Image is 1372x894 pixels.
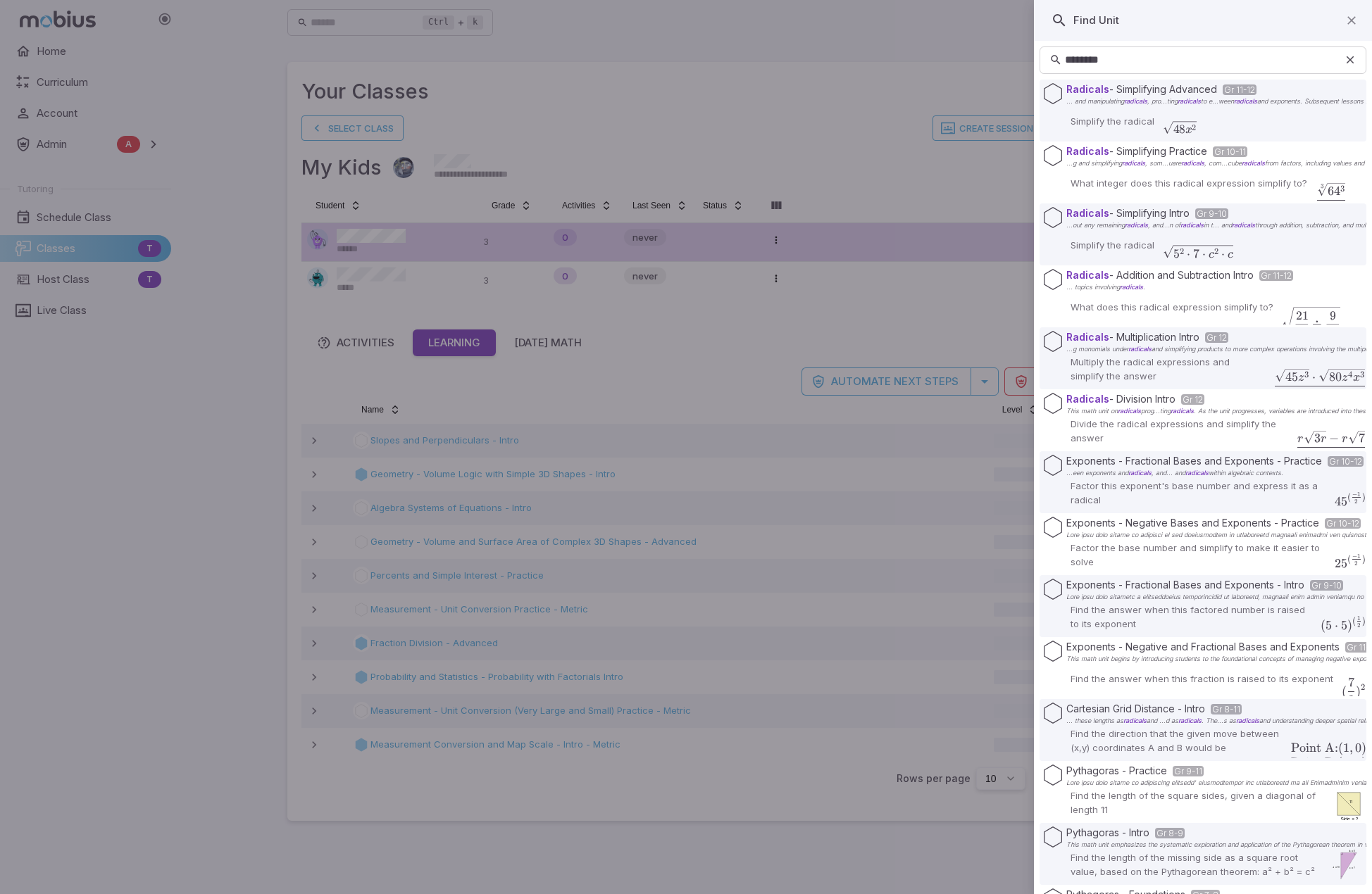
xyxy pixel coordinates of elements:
span: 1 [1357,491,1361,498]
span: 2 [1335,556,1341,571]
span: ⋅ [1335,618,1338,633]
p: . [1066,284,1293,291]
span: ​ [1365,431,1366,442]
span: ⋅ [1221,246,1225,261]
p: What does this radical expression simplify to? [1071,301,1273,315]
span: ) [1362,554,1366,564]
span: Gr 12 [1205,332,1228,343]
span: ...out any remaining [1066,221,1148,229]
span: ) [1361,741,1366,755]
span: ... and manipulating [1066,97,1147,105]
span: Gr 10-12 [1325,518,1361,529]
span: r [1342,433,1347,445]
text: 11 [1349,799,1352,803]
span: , pro...ting [1147,97,1201,105]
p: Find the answer when this factored number is raised to its exponent [1071,603,1312,631]
span: radicals [1181,159,1204,167]
span: c [1228,248,1233,260]
span: Gr 10-11 [1213,146,1247,157]
span: , and... and [1152,469,1209,477]
span: 5 [1341,556,1347,571]
p: Find the length of the missing side as a square root value, based on the Pythagorean theorem: a² ... [1071,851,1323,879]
span: ) [1356,684,1361,699]
span: 2 [1348,693,1354,707]
p: Find the length of the square sides, given a diagonal of length 11 [1071,789,1323,817]
span: Point B: [1291,755,1337,770]
span: 2 [1361,682,1365,692]
span: Gr 11-12 [1223,84,1256,95]
span: , com...cube [1204,159,1265,167]
span: radicals [1180,221,1204,229]
span: ... these lengths as [1066,717,1147,724]
span: ​ [1326,431,1328,442]
span: ​ [1340,307,1342,327]
span: Gr 9-11 [1173,766,1204,776]
span: to e...ween [1201,97,1257,105]
span: radicals [1118,407,1141,415]
span: ⋅ [1187,246,1190,261]
span: ​ [1361,617,1362,624]
span: radicals [1178,717,1202,724]
span: and ...d as [1147,717,1202,724]
span: ...g and simplifying [1066,159,1145,167]
span: Radicals [1066,331,1109,343]
text: b = 6 [1349,849,1355,852]
span: radicals [1185,469,1209,477]
p: within algebraic contexts. [1066,470,1364,477]
span: ) [1362,492,1366,502]
span: − [1329,431,1339,446]
span: ​ [1345,183,1347,195]
span: 5 [1341,618,1347,633]
p: Find the direction that the given move between (x,y) coordinates A and B would be [1071,727,1283,755]
span: This math unit on [1066,407,1141,415]
span: ​ [1233,245,1235,258]
span: ...g monomials under [1066,345,1152,353]
span: Gr 8-9 [1155,828,1185,838]
span: ( [1347,492,1351,502]
span: − [1352,553,1357,560]
span: radicals [1128,469,1152,477]
text: a = 10 [1333,866,1340,869]
span: radicals [1242,159,1265,167]
span: ​ [1354,679,1356,695]
span: Radicals [1066,207,1109,219]
span: in t... and [1204,221,1255,229]
span: Radicals [1066,269,1109,281]
span: Gr 9-10 [1195,208,1228,219]
h6: Find Unit [1073,13,1119,28]
p: Divide the radical expressions and simplify the answer [1071,417,1287,446]
p: Multiply the radical expressions and simplify the answer [1071,355,1265,384]
span: ... topics involving [1066,283,1143,291]
span: ( [1337,755,1342,770]
span: , [1349,755,1352,770]
p: Exponents - Fractional Bases and Exponents - Practice [1066,454,1364,468]
span: − [1352,491,1357,498]
span: . The...s as [1202,717,1259,724]
span: prog...ting [1141,407,1194,415]
span: radicals [1125,221,1148,229]
span: 0 [1355,741,1361,755]
span: ) [1347,618,1352,633]
span: ( [1352,616,1356,626]
span: radicals [1178,97,1201,105]
span: Gr 10-12 [1328,456,1364,467]
span: Radicals [1066,393,1109,405]
span: radicals [1124,97,1147,105]
span: 5 [1342,755,1349,770]
span: radicals [1128,345,1152,353]
span: 48 [1173,122,1185,137]
span: radicals [1232,221,1255,229]
span: x [1185,125,1192,136]
span: Gr 12 [1181,394,1204,405]
span: ( [1338,741,1343,755]
span: Gr 9-10 [1310,580,1343,591]
span: Radicals [1066,145,1109,157]
span: radicals [1122,159,1145,167]
span: ⋅ [1312,370,1316,384]
span: 5 [1326,618,1332,633]
span: Gr 8-11 [1211,704,1242,714]
span: Point A: [1291,741,1338,755]
span: 5 [1173,246,1180,261]
span: ) [1361,755,1366,770]
p: What integer does this radical expression simplify to? [1071,177,1307,191]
